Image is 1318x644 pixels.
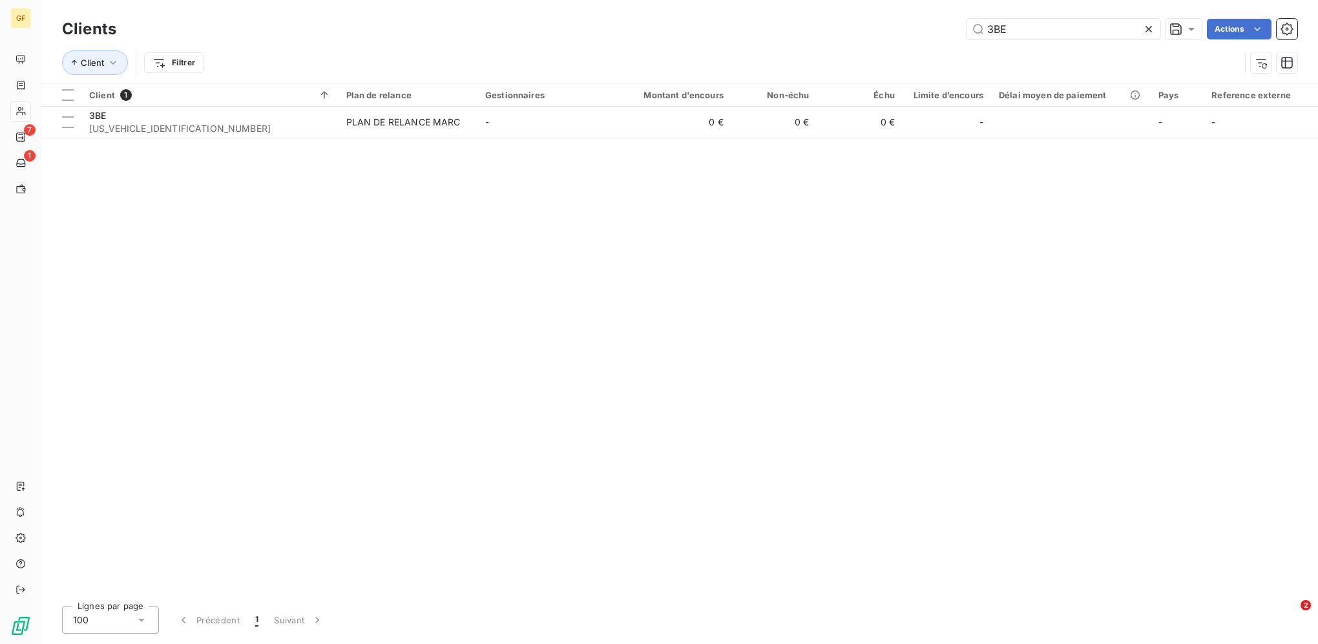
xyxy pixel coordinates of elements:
[89,110,106,121] span: 3BE
[616,107,731,138] td: 0 €
[731,107,817,138] td: 0 €
[1301,600,1311,610] span: 2
[10,8,31,28] div: GF
[24,150,36,162] span: 1
[144,52,204,73] button: Filtrer
[89,122,331,135] span: [US_VEHICLE_IDENTIFICATION_NUMBER]
[62,17,116,41] h3: Clients
[817,107,903,138] td: 0 €
[1211,90,1310,100] div: Reference externe
[169,606,247,634] button: Précédent
[255,614,258,627] span: 1
[346,116,461,129] div: PLAN DE RELANCE MARC
[1158,90,1196,100] div: Pays
[247,606,266,634] button: 1
[967,19,1160,39] input: Rechercher
[73,614,89,627] span: 100
[739,90,810,100] div: Non-échu
[346,90,470,100] div: Plan de relance
[266,606,331,634] button: Suivant
[485,116,489,127] span: -
[979,116,983,129] span: -
[1158,116,1162,127] span: -
[62,50,128,75] button: Client
[1211,116,1215,127] span: -
[81,58,104,68] span: Client
[999,90,1143,100] div: Délai moyen de paiement
[910,90,983,100] div: Limite d’encours
[824,90,895,100] div: Échu
[120,89,132,101] span: 1
[1274,600,1305,631] iframe: Intercom live chat
[10,616,31,636] img: Logo LeanPay
[624,90,724,100] div: Montant d'encours
[89,90,115,100] span: Client
[1207,19,1271,39] button: Actions
[24,124,36,136] span: 7
[485,90,609,100] div: Gestionnaires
